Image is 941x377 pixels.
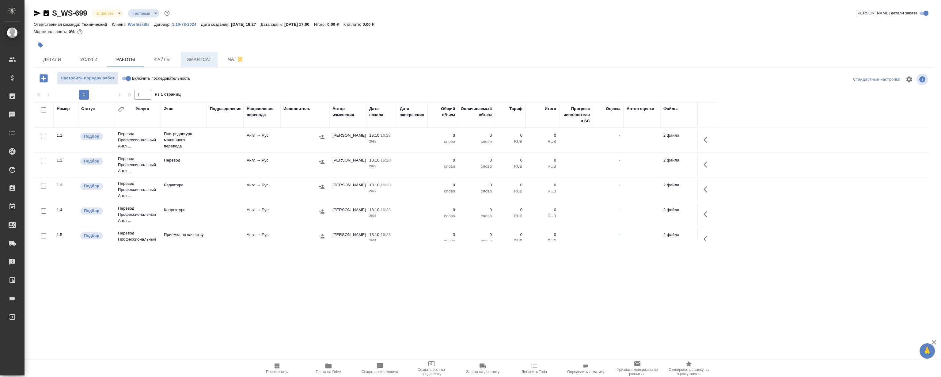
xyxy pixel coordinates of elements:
td: [PERSON_NAME] [329,204,366,225]
span: Чат [221,55,251,63]
td: Перевод Профессиональный Англ ... [115,153,161,177]
p: 0 [529,182,556,188]
p: Корректура [164,207,204,213]
td: Англ → Рус [244,154,280,176]
div: Прогресс исполнителя в SC [562,106,590,124]
div: Можно подбирать исполнителей [80,157,112,166]
button: Здесь прячутся важные кнопки [700,232,715,246]
button: Добавить тэг [34,38,47,52]
div: Можно подбирать исполнителей [80,182,112,190]
button: 0.00 RUB; [76,28,84,36]
div: Автор оценки [627,106,654,112]
p: 0 [461,207,492,213]
div: Оплачиваемый объем [461,106,492,118]
div: Дата завершения [400,106,424,118]
p: 0 [431,207,455,213]
td: [PERSON_NAME] [329,129,366,151]
p: 2025 [369,163,394,169]
span: Работы [111,56,140,63]
p: К оплате: [343,22,363,27]
div: Подразделение [210,106,241,112]
div: В работе [92,9,123,17]
div: Дата начала [369,106,394,118]
button: Здесь прячутся важные кнопки [700,182,715,197]
p: 0 [529,207,556,213]
p: 13.10, [369,208,381,212]
p: RUB [498,139,522,145]
p: 16:28 [381,208,391,212]
td: [PERSON_NAME] [329,229,366,250]
p: Клиент: [112,22,128,27]
p: Подбор [84,183,99,189]
div: Этап [164,106,173,112]
button: Скопировать ссылку [43,10,50,17]
td: [PERSON_NAME] [329,179,366,200]
p: 13.10, [369,158,381,162]
p: Перевод [164,157,204,163]
td: Перевод Профессиональный Англ ... [115,202,161,227]
td: Перевод Профессиональный Англ ... [115,177,161,202]
div: Итого [545,106,556,112]
p: слово [431,213,455,219]
a: 1.10-78-2024 [172,21,201,27]
p: слово [431,238,455,244]
p: 0 [461,132,492,139]
div: 1.1 [57,132,75,139]
td: Перевод Профессиональный Англ ... [115,227,161,252]
p: Подбор [84,133,99,139]
p: Ответственная команда: [34,22,82,27]
button: Здесь прячутся важные кнопки [700,132,715,147]
p: 16:28 [381,232,391,237]
p: 1.10-78-2024 [172,22,201,27]
button: Назначить [317,132,326,142]
p: слово [461,188,492,194]
p: 2 файла [663,182,694,188]
p: Подбор [84,233,99,239]
p: 13.10, [369,183,381,187]
span: [PERSON_NAME] детали заказа [856,10,917,16]
p: 0 [461,157,492,163]
button: Сгруппировать [118,106,124,112]
div: 1.4 [57,207,75,213]
span: Услуги [74,56,104,63]
div: Можно подбирать исполнителей [80,232,112,240]
div: Услуга [136,106,149,112]
p: 0 [529,132,556,139]
span: Smartcat [184,56,214,63]
p: слово [431,188,455,194]
p: [DATE] 16:27 [231,22,261,27]
a: - [619,232,620,237]
p: RUB [529,163,556,169]
button: Скопировать ссылку для ЯМессенджера [34,10,41,17]
p: 0 [498,157,522,163]
p: Редактура [164,182,204,188]
div: 1.2 [57,157,75,163]
p: 16:28 [381,158,391,162]
p: 0 [498,182,522,188]
td: Англ → Рус [244,129,280,151]
p: слово [461,238,492,244]
span: Настроить порядок работ [60,75,115,82]
td: [PERSON_NAME] [329,154,366,176]
div: Тариф [509,106,522,112]
p: слово [431,163,455,169]
p: 0% [69,29,76,34]
td: Англ → Рус [244,179,280,200]
p: 0 [431,157,455,163]
p: слово [431,139,455,145]
button: Добавить работу [35,72,52,85]
a: S_WS-699 [52,9,87,17]
p: Подбор [84,208,99,214]
p: Дата сдачи: [261,22,284,27]
p: RUB [529,188,556,194]
td: Перевод Профессиональный Англ ... [115,128,161,152]
button: Назначить [317,157,326,166]
span: Детали [37,56,67,63]
a: Worldskills [128,21,154,27]
span: Файлы [148,56,177,63]
p: 0,00 ₽ [327,22,343,27]
p: 2025 [369,188,394,194]
p: 2025 [369,238,394,244]
button: В работе [95,11,115,16]
p: 0,00 ₽ [363,22,379,27]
